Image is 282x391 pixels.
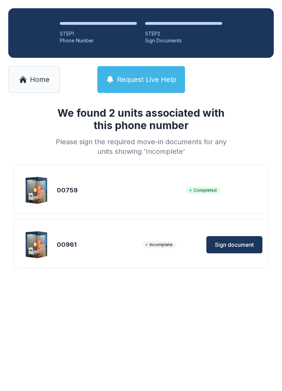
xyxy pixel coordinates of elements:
span: Incomplete [142,241,176,248]
span: Home [30,75,50,84]
span: Sign document [215,241,254,249]
div: Please sign the required move-in documents for any units showing 'Incomplete' [53,137,229,156]
span: Request Live Help [117,75,176,84]
h1: We found 2 units associated with this phone number [53,107,229,131]
span: Completed [186,187,220,194]
div: 00759 [57,186,183,195]
div: Sign Documents [145,37,222,44]
div: 00961 [57,240,139,250]
div: STEP 2 [145,30,222,37]
div: STEP 1 [60,30,137,37]
div: Phone Number [60,37,137,44]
